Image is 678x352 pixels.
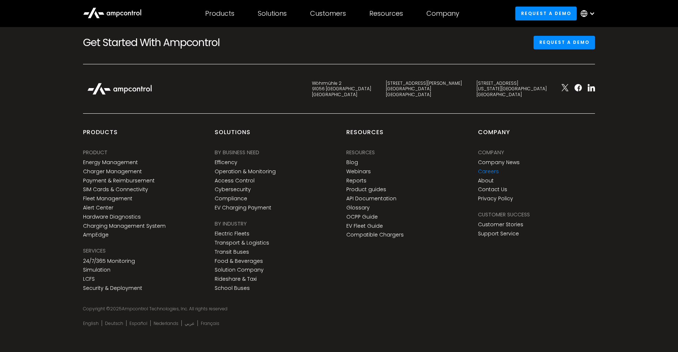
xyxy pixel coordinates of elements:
[215,285,250,291] a: School Buses
[215,220,247,228] div: BY INDUSTRY
[346,186,386,193] a: Product guides
[515,7,577,20] a: Request a demo
[258,10,287,18] div: Solutions
[83,178,155,184] a: Payment & Reimbursement
[83,247,106,255] div: SERVICES
[215,240,269,246] a: Transport & Logistics
[105,321,123,326] a: Deutsch
[346,178,366,184] a: Reports
[83,321,99,326] a: English
[215,231,249,237] a: Electric Fleets
[369,10,403,18] div: Resources
[346,196,396,202] a: API Documentation
[346,159,358,166] a: Blog
[346,223,383,229] a: EV Fleet Guide
[83,267,110,273] a: Simulation
[346,214,378,220] a: OCPP Guide
[185,321,195,326] a: عربي
[215,159,237,166] a: Efficency
[201,321,219,326] a: Français
[83,214,141,220] a: Hardware Diagnostics
[478,148,504,156] div: Company
[215,258,263,264] a: Food & Beverages
[215,186,251,193] a: Cybersecurity
[83,169,142,175] a: Charger Management
[534,36,595,49] a: Request a demo
[83,186,148,193] a: SIM Cards & Connectivity
[154,321,178,326] a: Nederlands
[83,306,595,312] div: Copyright © Ampcontrol Technologies, Inc. All rights reserved
[478,211,530,219] div: Customer success
[215,169,276,175] a: Operation & Monitoring
[83,232,109,238] a: AmpEdge
[346,232,404,238] a: Compatible Chargers
[215,267,264,273] a: Solution Company
[83,276,95,282] a: LCFS
[215,128,251,142] div: Solutions
[346,148,375,156] div: Resources
[346,169,371,175] a: Webinars
[478,178,494,184] a: About
[478,186,507,193] a: Contact Us
[205,10,234,18] div: Products
[83,258,135,264] a: 24/7/365 Monitoring
[215,178,255,184] a: Access Control
[83,79,156,99] img: Ampcontrol Logo
[83,159,138,166] a: Energy Management
[83,285,142,291] a: Security & Deployment
[215,276,257,282] a: Rideshare & Taxi
[310,10,346,18] div: Customers
[83,196,132,202] a: Fleet Management
[426,10,459,18] div: Company
[478,169,499,175] a: Careers
[83,205,113,211] a: Alert Center
[477,80,547,98] div: [STREET_ADDRESS] [US_STATE][GEOGRAPHIC_DATA] [GEOGRAPHIC_DATA]
[83,37,244,49] h2: Get Started With Ampcontrol
[83,128,118,142] div: products
[478,128,510,142] div: Company
[478,222,523,228] a: Customer Stories
[478,159,520,166] a: Company News
[346,128,384,142] div: Resources
[478,196,513,202] a: Privacy Policy
[129,321,147,326] a: Español
[386,80,462,98] div: [STREET_ADDRESS][PERSON_NAME] [GEOGRAPHIC_DATA] [GEOGRAPHIC_DATA]
[346,205,370,211] a: Glossary
[215,148,259,156] div: BY BUSINESS NEED
[83,223,166,229] a: Charging Management System
[215,196,247,202] a: Compliance
[215,249,249,255] a: Transit Buses
[215,205,271,211] a: EV Charging Payment
[110,306,122,312] span: 2025
[478,231,519,237] a: Support Service
[83,148,108,156] div: PRODUCT
[312,80,371,98] div: Wöhrmühle 2 91056 [GEOGRAPHIC_DATA] [GEOGRAPHIC_DATA]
